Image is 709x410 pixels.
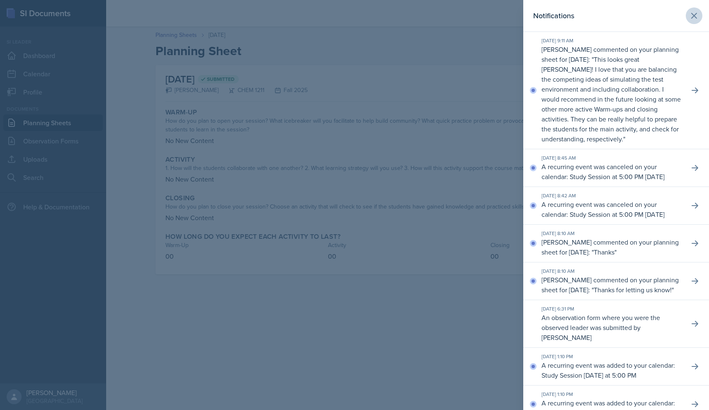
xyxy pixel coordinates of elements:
div: [DATE] 8:10 AM [541,267,682,275]
div: [DATE] 1:10 PM [541,353,682,360]
div: [DATE] 8:42 AM [541,192,682,199]
div: [DATE] 8:10 AM [541,230,682,237]
p: An observation form where you were the observed leader was submitted by [PERSON_NAME] [541,313,682,342]
div: [DATE] 1:10 PM [541,391,682,398]
p: A recurring event was canceled on your calendar: Study Session at 5:00 PM [DATE] [541,162,682,182]
p: [PERSON_NAME] commented on your planning sheet for [DATE]: " " [541,275,682,295]
p: Thanks [594,247,614,257]
p: This looks great [PERSON_NAME]! I love that you are balancing the competing ideas of simulating t... [541,55,681,143]
div: [DATE] 8:45 AM [541,154,682,162]
div: [DATE] 6:31 PM [541,305,682,313]
p: A recurring event was added to your calendar: Study Session [DATE] at 5:00 PM [541,360,682,380]
p: [PERSON_NAME] commented on your planning sheet for [DATE]: " " [541,237,682,257]
h2: Notifications [533,10,574,22]
p: [PERSON_NAME] commented on your planning sheet for [DATE]: " " [541,44,682,144]
p: A recurring event was canceled on your calendar: Study Session at 5:00 PM [DATE] [541,199,682,219]
p: Thanks for letting us know! [594,285,672,294]
div: [DATE] 9:11 AM [541,37,682,44]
